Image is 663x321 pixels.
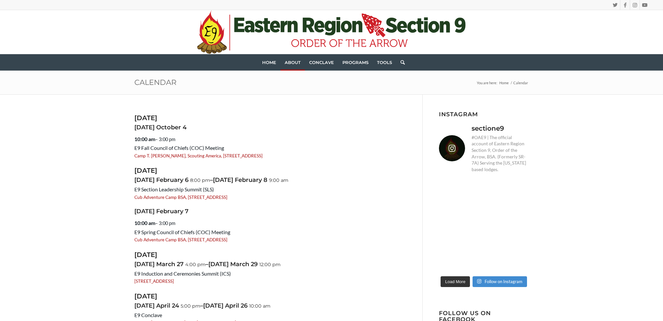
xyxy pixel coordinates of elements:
span: About [285,60,301,65]
a: Calendar [134,78,176,87]
span: 7 [185,208,188,215]
span: – [210,176,213,184]
h3: Instagram [439,111,529,117]
span: 6 [185,176,188,184]
a: Camp T. [PERSON_NAME], Scouting America, [STREET_ADDRESS] [134,153,263,158]
span: [DATE] [203,302,223,309]
a: [STREET_ADDRESS] [134,279,174,284]
span: – 3:00 pm [155,219,175,228]
span: – 3:00 pm [155,135,175,144]
span: [DATE] [134,208,155,215]
span: Load More [445,279,465,284]
span: February [235,176,262,184]
span: March [156,261,175,268]
svg: Instagram [477,279,481,284]
p: #OAE9 | The official account of Eastern Region Section 9, Order of the Arrow, BSA. (Formerly SR-7... [472,134,529,173]
span: [DATE] [213,176,233,184]
span: 29 [251,261,258,268]
span: Home [262,60,276,65]
button: Load More [441,276,470,287]
span: [DATE] [134,124,155,131]
span: You are here: [477,81,497,85]
a: Instagram Follow on Instagram [473,276,527,287]
h3: [DATE] [134,167,406,174]
svg: Instagram [448,144,456,152]
span: October [156,124,181,131]
h3: [DATE] [134,114,406,121]
span: E9 Spring Council of Chiefs (COC) Meeting [134,229,230,235]
a: Cub Adventure Camp BSA, [STREET_ADDRESS] [134,195,227,200]
small: 5:00 pm [181,303,200,310]
span: Conclave [309,60,334,65]
span: E9 Induction and Ceremonies Summit (ICS) [134,270,231,277]
a: Search [396,54,405,71]
span: [DATE] [134,302,155,309]
span: 24 [172,302,179,309]
a: Conclave [305,54,338,71]
small: 12:00 pm [259,262,280,268]
span: 27 [177,261,184,268]
a: About [280,54,305,71]
small: 10:00 am [249,303,270,310]
a: sectione9 #OAE9 | The official account of Eastern Region Section 9, Order of the Arrow, BSA. (For... [439,124,529,173]
span: E9 Section Leadership Summit (SLS) [134,186,214,192]
h3: [DATE] [134,251,406,258]
span: Home [499,81,509,85]
span: February [156,176,183,184]
h3: sectione9 [472,124,504,133]
span: 4 [183,124,187,131]
span: February [156,208,183,215]
span: – [205,261,208,268]
span: E9 Conclave [134,312,162,318]
span: [DATE] [134,261,155,268]
span: 8 [264,176,267,184]
span: Tools [377,60,392,65]
span: Programs [342,60,369,65]
a: Programs [338,54,373,71]
a: Tools [373,54,396,71]
span: E9 Fall Council of Chiefs (COC) Meeting [134,145,224,151]
span: April [225,302,239,309]
a: Home [258,54,280,71]
small: 4:00 pm [185,262,205,268]
span: – [200,302,203,309]
a: Home [498,80,510,85]
a: Cub Adventure Camp BSA, [STREET_ADDRESS] [134,237,227,242]
small: 9:00 am [269,177,288,184]
dt: 10:00 am [134,216,406,228]
small: 8:00 pm [190,177,210,184]
span: Follow on Instagram [485,279,522,284]
span: [DATE] [208,261,229,268]
span: [DATE] [134,176,155,184]
span: March [230,261,249,268]
span: April [156,302,170,309]
span: 26 [241,302,248,309]
span: / [510,80,512,85]
span: Calendar [512,80,529,85]
h3: [DATE] [134,293,406,300]
dt: 10:00 am [134,132,406,144]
